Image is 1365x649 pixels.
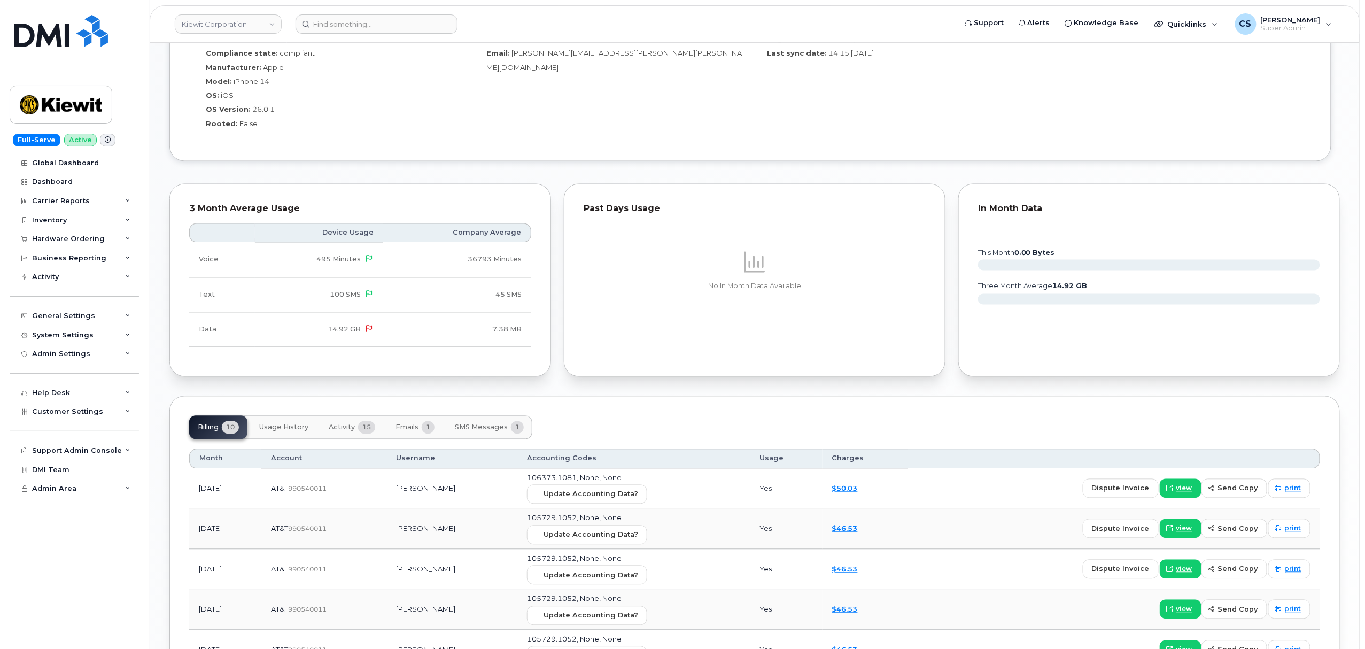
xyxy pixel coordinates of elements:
button: Update Accounting Data? [527,485,647,504]
span: 15 [358,421,375,434]
span: view [1176,605,1192,614]
span: 990540011 [288,525,327,533]
label: Last sync date: [767,48,827,58]
span: SMS Messages [455,423,508,432]
span: [PERSON_NAME][EMAIL_ADDRESS][PERSON_NAME][PERSON_NAME][DOMAIN_NAME] [486,49,742,72]
td: 45 SMS [383,278,531,313]
span: send copy [1218,564,1258,574]
button: send copy [1201,560,1267,579]
span: iOS [221,91,234,100]
td: Yes [750,550,823,590]
button: dispute invoice [1083,519,1159,538]
td: Yes [750,590,823,630]
span: Update Accounting Data? [544,489,638,499]
text: this month [978,249,1055,257]
td: [DATE] [189,509,261,550]
span: Apple [263,63,284,72]
div: In Month Data [978,204,1320,214]
span: 9032724296 [548,35,596,43]
a: print [1268,560,1310,579]
td: [DATE] [189,590,261,630]
span: CS [1239,18,1252,30]
span: [PERSON_NAME] [1261,16,1321,24]
span: AT&T [271,524,288,533]
td: [PERSON_NAME] [386,469,517,509]
span: Support [974,18,1004,28]
span: 1 [511,421,524,434]
span: Activity [329,423,355,432]
span: compliant [280,49,315,57]
td: 7.38 MB [383,313,531,347]
tspan: 0.00 Bytes [1014,249,1055,257]
label: Compliance state: [206,48,278,58]
label: Model: [206,76,232,87]
td: [PERSON_NAME] [386,590,517,630]
td: [PERSON_NAME] [386,550,517,590]
span: dispute invoice [1092,483,1150,493]
span: Usage History [259,423,308,432]
th: Account [261,449,386,468]
button: dispute invoice [1083,479,1159,498]
span: 105729.1052, None, None [527,554,622,563]
a: $50.03 [832,484,858,493]
span: 105729.1052, None, None [527,594,622,603]
a: view [1160,560,1201,579]
button: send copy [1201,600,1267,619]
a: Support [957,12,1011,34]
iframe: Messenger Launcher [1319,602,1357,641]
a: $46.53 [832,605,858,614]
span: Update Accounting Data? [544,530,638,540]
label: OS: [206,91,219,101]
th: Accounting Codes [517,449,750,468]
span: print [1285,565,1301,574]
span: AT&T [271,484,288,493]
td: [DATE] [189,469,261,509]
span: send copy [1218,605,1258,615]
span: Emails [395,423,418,432]
a: $46.53 [832,565,858,574]
span: view [1176,565,1192,574]
span: send copy [1218,483,1258,493]
a: view [1160,600,1201,619]
span: Alerts [1028,18,1050,28]
span: print [1285,524,1301,534]
a: Knowledge Base [1058,12,1146,34]
th: Charges [823,449,908,468]
span: Super Admin [1261,24,1321,33]
span: AT&T [271,565,288,574]
span: 1 [422,421,435,434]
span: view [1176,484,1192,493]
th: Usage [750,449,823,468]
span: 495 Minutes [316,256,361,264]
th: Company Average [383,223,531,243]
div: 3 Month Average Usage [189,204,531,214]
td: Yes [750,509,823,550]
span: 990540011 [288,566,327,574]
div: Chris Smith [1228,13,1339,35]
span: False [239,120,258,128]
button: send copy [1201,519,1267,538]
a: print [1268,519,1310,538]
span: 106373.1081, None, None [527,474,622,482]
tspan: 14.92 GB [1053,282,1088,290]
span: 14:15 [DATE] [828,49,874,57]
span: print [1285,605,1301,614]
th: Device Usage [255,223,383,243]
div: Quicklinks [1147,13,1226,35]
button: send copy [1201,479,1267,498]
td: Voice [189,243,255,277]
td: [DATE] [189,550,261,590]
span: iPhone 14 [234,77,269,86]
span: AT&T [271,605,288,614]
span: dispute invoice [1092,524,1150,534]
div: Past Days Usage [584,204,926,214]
p: No In Month Data Available [584,282,926,291]
input: Find something... [296,14,457,34]
span: 990540011 [288,485,327,493]
span: view [1176,524,1192,534]
th: Username [386,449,517,468]
label: Email: [486,48,510,58]
a: view [1160,479,1201,498]
a: $46.53 [832,524,858,533]
span: dispute invoice [1092,564,1150,574]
